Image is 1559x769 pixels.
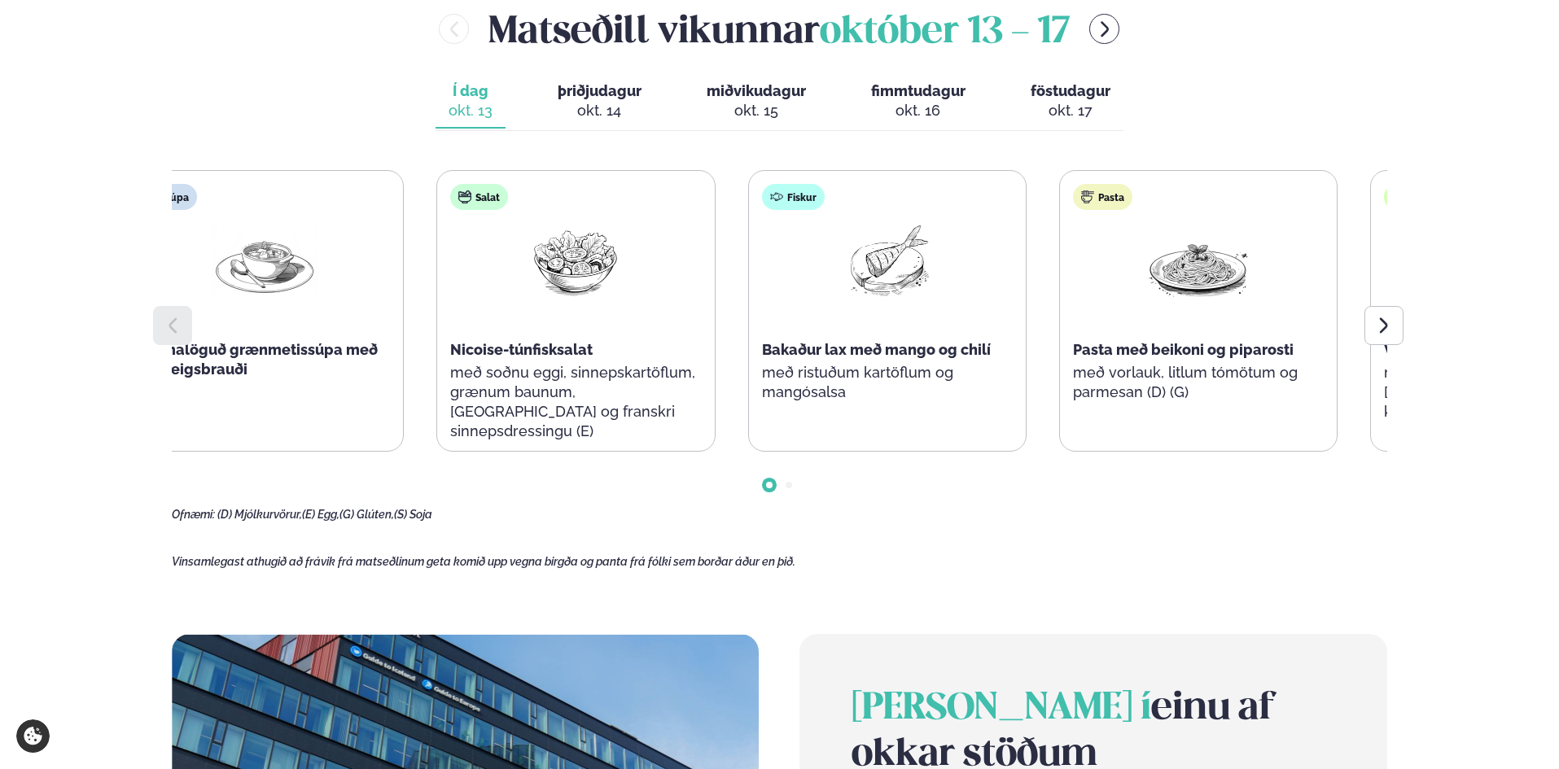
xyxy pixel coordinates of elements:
div: Vegan [1384,184,1447,210]
h2: Matseðill vikunnar [488,2,1070,55]
img: Spagetti.png [1146,223,1250,299]
span: Go to slide 2 [786,482,792,488]
span: Ofnæmi: [172,508,215,521]
button: föstudagur okt. 17 [1018,75,1123,129]
span: miðvikudagur [707,82,806,99]
button: Í dag okt. 13 [436,75,506,129]
img: Fish.png [835,223,939,299]
div: Fiskur [762,184,825,210]
img: fish.svg [770,190,783,203]
p: með ristuðum kartöflum og mangósalsa [762,363,1013,402]
span: Go to slide 1 [766,482,773,488]
div: okt. 16 [871,101,966,120]
button: menu-btn-right [1089,14,1119,44]
p: með soðnu eggi, sinnepskartöflum, grænum baunum, [GEOGRAPHIC_DATA] og franskri sinnepsdressingu (E) [450,363,701,441]
p: með vorlauk, litlum tómötum og parmesan (D) (G) [1073,363,1324,402]
div: okt. 13 [449,101,493,120]
span: fimmtudagur [871,82,966,99]
span: október 13 - 17 [820,15,1070,50]
span: Pasta með beikoni og piparosti [1073,341,1294,358]
div: okt. 17 [1031,101,1110,120]
div: Pasta [1073,184,1132,210]
button: fimmtudagur okt. 16 [858,75,979,129]
span: Rjómalöguð grænmetissúpa með súrdeigsbrauði [139,341,378,378]
span: Bakaður lax með mango og chilí [762,341,991,358]
div: okt. 14 [558,101,642,120]
img: pasta.svg [1081,190,1094,203]
img: salad.svg [458,190,471,203]
button: menu-btn-left [439,14,469,44]
span: Í dag [449,81,493,101]
div: okt. 15 [707,101,806,120]
button: miðvikudagur okt. 15 [694,75,819,129]
span: Vegan kjötbollur [1384,341,1503,358]
p: (D) [139,382,390,402]
span: Vinsamlegast athugið að frávik frá matseðlinum geta komið upp vegna birgða og panta frá fólki sem... [172,555,795,568]
button: þriðjudagur okt. 14 [545,75,655,129]
span: (S) Soja [394,508,432,521]
span: þriðjudagur [558,82,642,99]
span: (G) Glúten, [339,508,394,521]
img: Salad.png [523,223,628,299]
span: [PERSON_NAME] í [852,691,1151,727]
a: Cookie settings [16,719,50,753]
span: (E) Egg, [302,508,339,521]
span: Nicoise-túnfisksalat [450,341,593,358]
span: föstudagur [1031,82,1110,99]
span: (D) Mjólkurvörur, [217,508,302,521]
div: Salat [450,184,508,210]
img: Soup.png [212,223,317,299]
